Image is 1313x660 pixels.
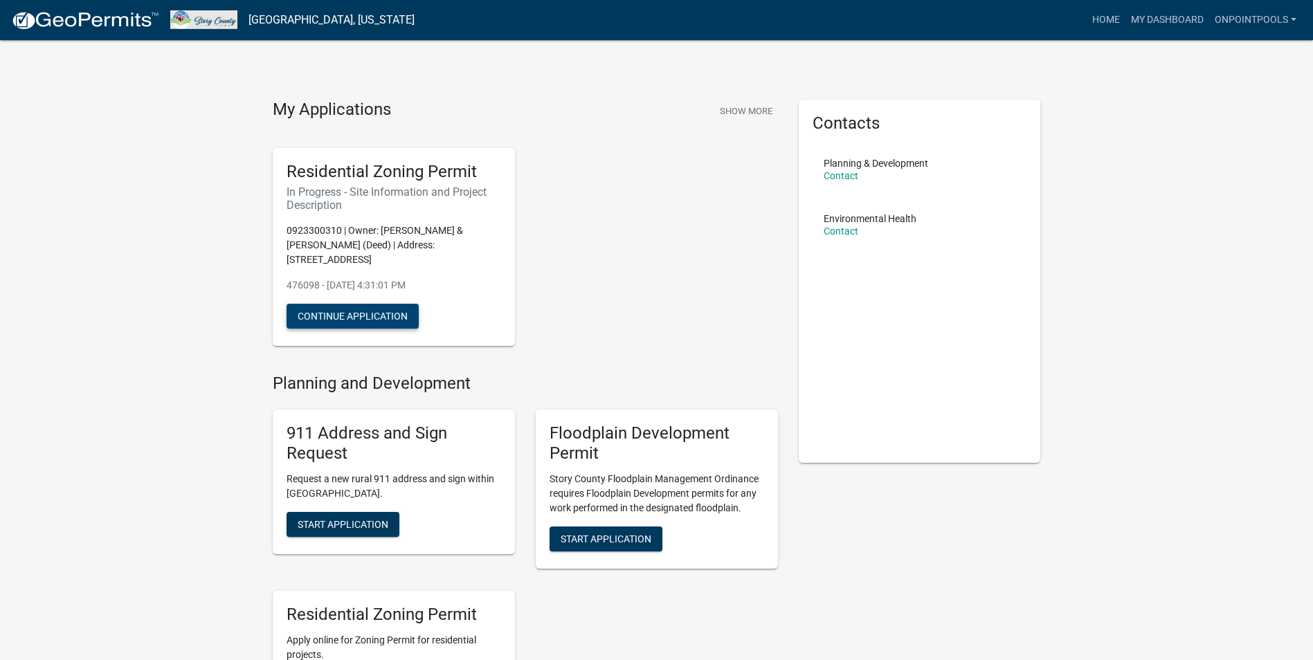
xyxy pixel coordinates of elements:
[273,100,391,120] h4: My Applications
[287,162,501,182] h5: Residential Zoning Permit
[273,374,778,394] h4: Planning and Development
[1125,7,1209,33] a: My Dashboard
[561,533,651,544] span: Start Application
[287,278,501,293] p: 476098 - [DATE] 4:31:01 PM
[714,100,778,122] button: Show More
[824,226,858,237] a: Contact
[287,605,501,625] h5: Residential Zoning Permit
[824,158,928,168] p: Planning & Development
[287,223,501,267] p: 0923300310 | Owner: [PERSON_NAME] & [PERSON_NAME] (Deed) | Address: [STREET_ADDRESS]
[550,526,662,551] button: Start Application
[813,113,1027,134] h5: Contacts
[298,519,388,530] span: Start Application
[287,472,501,501] p: Request a new rural 911 address and sign within [GEOGRAPHIC_DATA].
[287,185,501,212] h6: In Progress - Site Information and Project Description
[1087,7,1125,33] a: Home
[824,214,916,223] p: Environmental Health
[287,304,419,329] button: Continue Application
[170,10,237,29] img: Story County, Iowa
[287,512,399,537] button: Start Application
[550,472,764,515] p: Story County Floodplain Management Ordinance requires Floodplain Development permits for any work...
[1209,7,1302,33] a: Onpointpools
[824,170,858,181] a: Contact
[287,423,501,464] h5: 911 Address and Sign Request
[550,423,764,464] h5: Floodplain Development Permit
[248,8,415,32] a: [GEOGRAPHIC_DATA], [US_STATE]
